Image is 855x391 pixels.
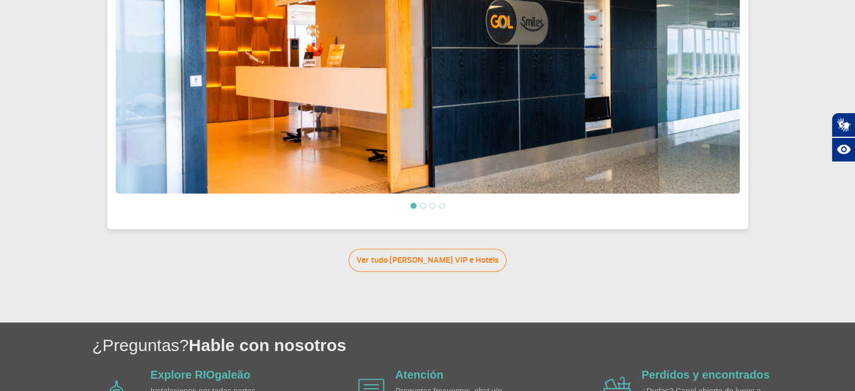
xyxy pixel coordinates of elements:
[151,368,251,381] a: Explore RIOgaleão
[641,368,770,381] a: Perdidos y encontrados
[92,334,855,357] h1: ¿Preguntas?
[831,113,855,162] div: Plugin de acessibilidade da Hand Talk.
[831,113,855,137] button: Abrir tradutor de língua de sinais.
[189,336,346,354] span: Hable con nosotros
[831,137,855,162] button: Abrir recursos assistivos.
[349,249,506,272] a: Ver tudo [PERSON_NAME] VIP e Hotéis
[395,368,444,381] a: Atención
